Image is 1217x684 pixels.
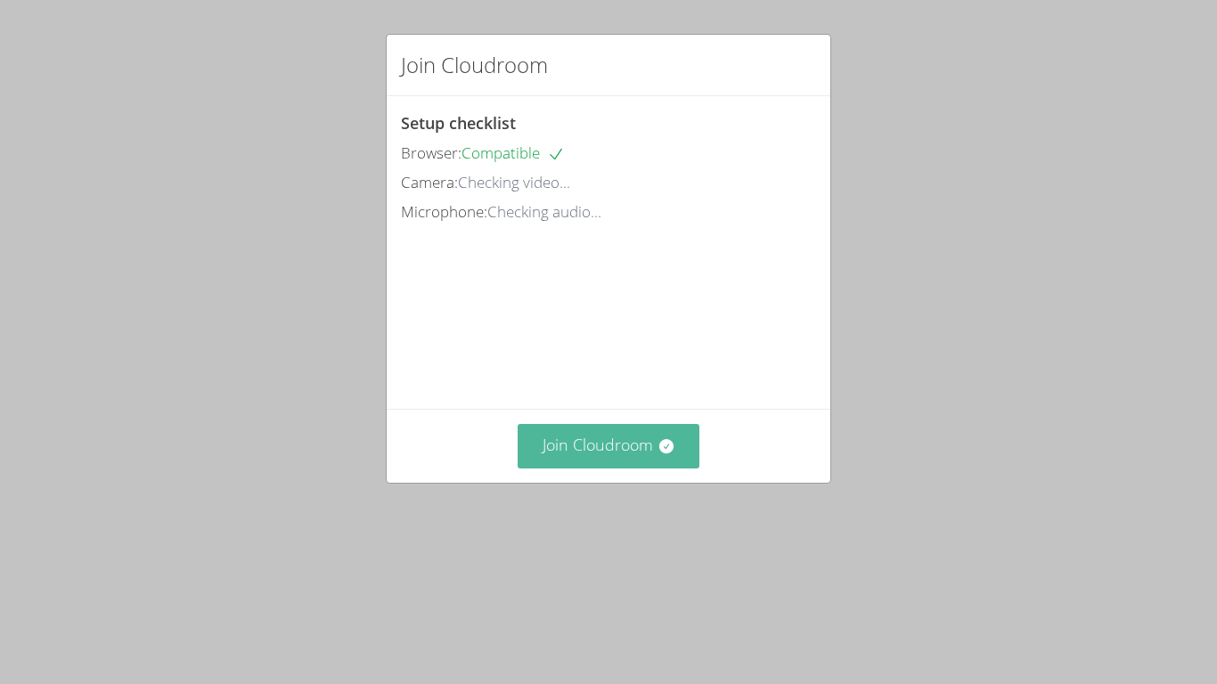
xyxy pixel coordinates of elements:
span: Setup checklist [401,112,516,134]
span: Compatible [461,142,565,163]
span: Checking audio... [487,201,601,222]
span: Microphone: [401,201,487,222]
h2: Join Cloudroom [401,49,548,81]
span: Camera: [401,172,458,192]
button: Join Cloudroom [518,424,700,468]
span: Checking video... [458,172,570,192]
span: Browser: [401,142,461,163]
